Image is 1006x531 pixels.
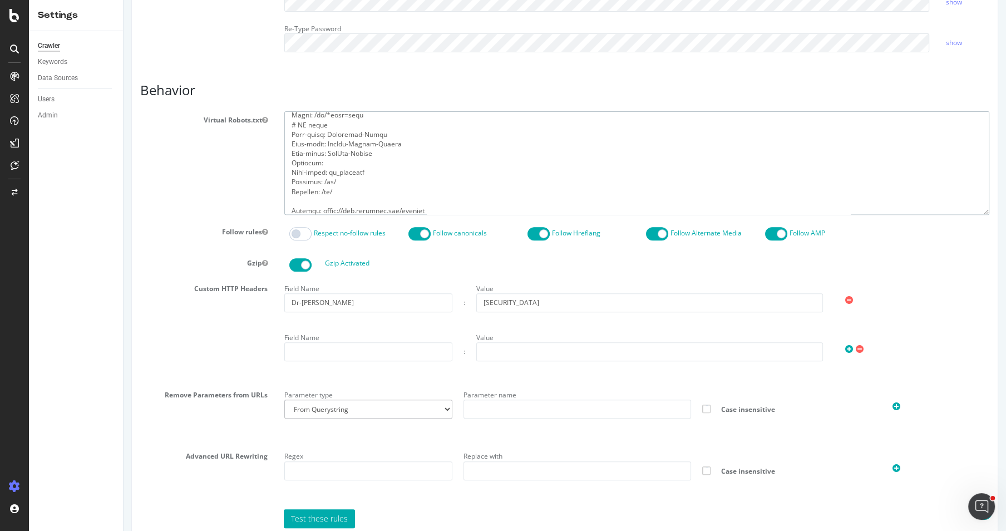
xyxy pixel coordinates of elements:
h3: Behavior [17,83,866,97]
label: Follow AMP [666,228,702,238]
a: Data Sources [38,72,115,84]
div: : [340,347,342,356]
button: Gzip [139,258,144,268]
a: Admin [38,110,115,121]
label: Field Name [161,280,196,293]
label: Follow Hreflang [428,228,477,238]
div: Admin [38,110,58,121]
label: Field Name [161,329,196,342]
label: Gzip Activated [201,258,246,268]
a: Users [38,94,115,105]
label: Gzip [8,254,152,268]
label: Replace with [340,448,379,461]
button: Follow rules [139,227,144,237]
a: Test these rules [160,509,231,528]
label: Follow canonicals [309,228,363,238]
span: Case insensitive [589,466,743,476]
div: : [340,298,342,307]
label: Regex [161,448,180,461]
label: Parameter type [161,386,209,400]
label: Virtual Robots.txt [8,111,152,125]
button: Virtual Robots.txt [139,115,144,125]
a: Crawler [38,40,115,52]
textarea: Lore-ipsum: * Dolor: /si/ Ametc: /ad$ Elitsedd: / Eiusmodt: /in/ Utlabore: /et/ Dolorema: /al/ En... [161,111,866,214]
iframe: Intercom live chat [968,493,995,520]
a: Keywords [38,56,115,68]
label: Custom HTTP Headers [8,280,152,293]
div: Users [38,94,55,105]
label: Re-Type Password [161,20,218,33]
div: Keywords [38,56,67,68]
label: Respect no-follow rules [190,228,262,238]
label: Value [353,329,370,342]
label: Follow rules [8,223,152,237]
div: Data Sources [38,72,78,84]
label: Parameter name [340,386,393,400]
span: Case insensitive [589,405,743,414]
label: Follow Alternate Media [547,228,618,238]
label: Advanced URL Rewriting [8,448,152,461]
div: Crawler [38,40,60,52]
label: Value [353,280,370,293]
label: Remove Parameters from URLs [8,386,152,400]
div: Settings [38,9,114,22]
a: show [822,38,839,47]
